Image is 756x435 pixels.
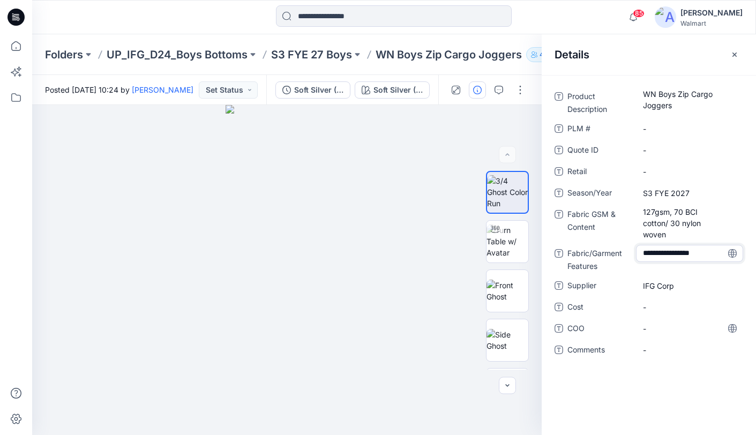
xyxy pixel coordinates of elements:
[567,165,632,180] span: Retail
[567,322,632,337] span: COO
[469,81,486,99] button: Details
[555,48,589,61] h2: Details
[526,47,562,62] button: 48
[275,81,350,99] button: Soft Silver (For TD)
[567,301,632,316] span: Cost
[680,19,743,27] div: Walmart
[567,247,632,273] span: Fabric/Garment Features
[567,144,632,159] span: Quote ID
[643,145,736,156] span: -
[567,122,632,137] span: PLM #
[567,90,632,116] span: Product Description
[567,186,632,201] span: Season/Year
[45,84,193,95] span: Posted [DATE] 10:24 by
[643,344,736,356] span: -
[643,88,736,111] span: WN Boys Zip Cargo Joggers
[643,187,736,199] span: S3 FYE 2027
[486,280,528,302] img: Front Ghost
[45,47,83,62] a: Folders
[655,6,676,28] img: avatar
[567,343,632,358] span: Comments
[226,105,348,435] img: eyJhbGciOiJIUzI1NiIsImtpZCI6IjAiLCJzbHQiOiJzZXMiLCJ0eXAiOiJKV1QifQ.eyJkYXRhIjp7InR5cGUiOiJzdG9yYW...
[643,302,736,313] span: -
[271,47,352,62] a: S3 FYE 27 Boys
[567,208,632,241] span: Fabric GSM & Content
[567,279,632,294] span: Supplier
[487,175,528,209] img: 3/4 Ghost Color Run
[373,84,423,96] div: Soft Silver (For TD)
[132,85,193,94] a: [PERSON_NAME]
[643,206,736,240] span: 127gsm, 70 BCI cotton/ 30 nylon woven
[643,123,736,134] span: -
[633,9,645,18] span: 85
[355,81,430,99] button: Soft Silver (For TD)
[680,6,743,19] div: [PERSON_NAME]
[643,280,736,291] span: IFG Corp
[540,49,548,61] p: 48
[643,166,736,177] span: -
[486,224,528,258] img: Turn Table w/ Avatar
[643,323,736,334] span: -
[294,84,343,96] div: Soft Silver (For TD)
[376,47,522,62] p: WN Boys Zip Cargo Joggers
[107,47,248,62] a: UP_IFG_D24_Boys Bottoms
[486,329,528,351] img: Side Ghost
